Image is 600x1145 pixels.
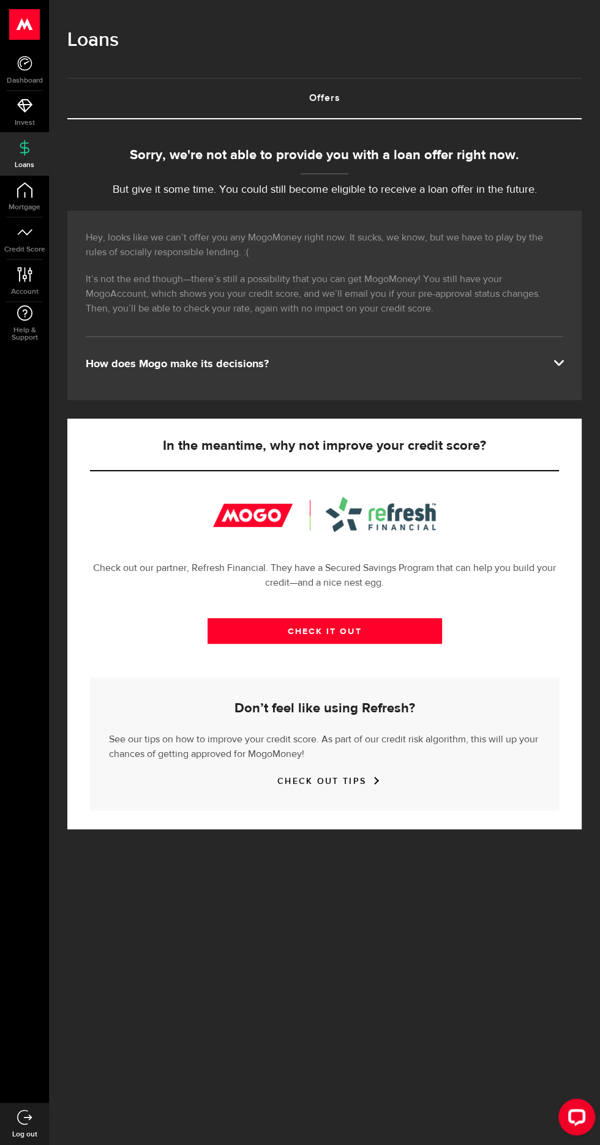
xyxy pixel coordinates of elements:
p: It’s not the end though—there’s still a possibility that you can get MogoMoney! You still have yo... [86,272,563,316]
p: See our tips on how to improve your credit score. As part of our credit risk algorithm, this will... [109,729,540,762]
a: CHECK OUT TIPS [277,776,372,786]
h1: Loans [67,24,582,56]
a: CHECK IT OUT [208,618,442,644]
p: Check out our partner, Refresh Financial. They have a Secured Savings Program that can help you b... [90,561,559,591]
h5: Don’t feel like using Refresh? [109,701,540,716]
p: But give it some time. You could still become eligible to receive a loan offer in the future. [67,182,582,198]
iframe: LiveChat chat widget [549,1094,600,1145]
ul: Tabs Navigation [67,78,582,119]
h5: In the meantime, why not improve your credit score? [90,439,559,453]
p: Hey, looks like we can’t offer you any MogoMoney right now. It sucks, we know, but we have to pla... [86,231,563,260]
a: Offers [67,79,582,118]
div: Sorry, we're not able to provide you with a loan offer right now. [67,146,582,166]
div: How does Mogo make its decisions? [86,357,563,371]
